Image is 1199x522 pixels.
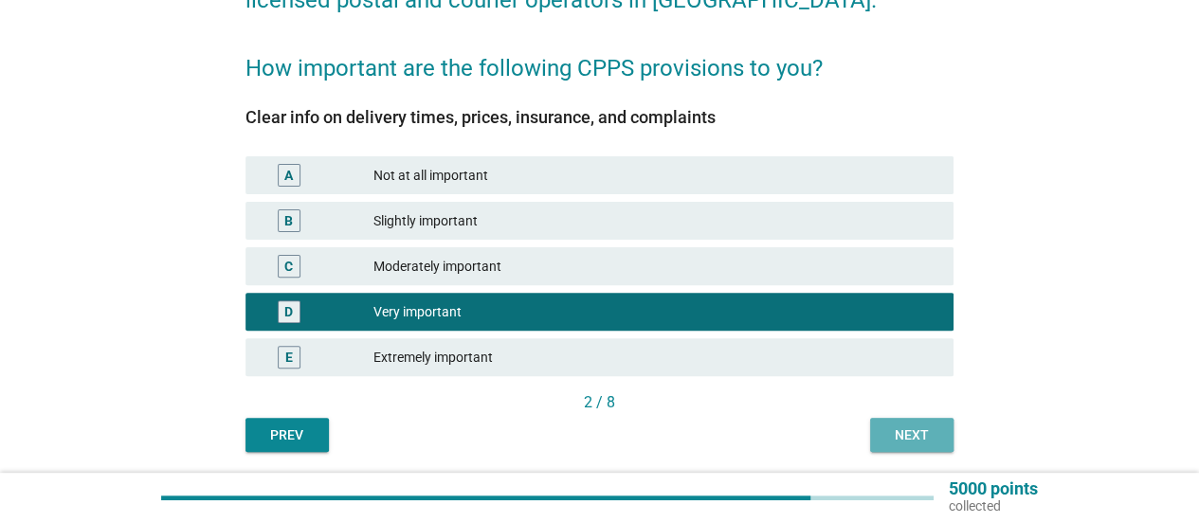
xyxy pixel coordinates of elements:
[870,418,954,452] button: Next
[284,302,293,322] div: D
[284,166,293,186] div: A
[245,104,954,130] div: Clear info on delivery times, prices, insurance, and complaints
[885,425,938,445] div: Next
[245,391,954,414] div: 2 / 8
[245,418,329,452] button: Prev
[373,300,938,323] div: Very important
[949,497,1038,514] p: collected
[284,211,293,231] div: B
[373,164,938,187] div: Not at all important
[373,209,938,232] div: Slightly important
[373,346,938,369] div: Extremely important
[949,480,1038,497] p: 5000 points
[285,348,293,368] div: E
[373,255,938,278] div: Moderately important
[284,257,293,277] div: C
[261,425,314,445] div: Prev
